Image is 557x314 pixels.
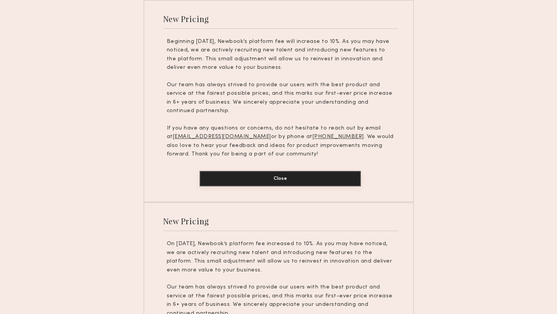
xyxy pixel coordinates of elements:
[313,134,364,139] u: [PHONE_NUMBER]
[163,14,209,24] div: New Pricing
[167,81,394,116] p: Our team has always strived to provide our users with the best product and service at the fairest...
[167,124,394,159] p: If you have any questions or concerns, do not hesitate to reach out by email at or by phone at . ...
[163,216,209,226] div: New Pricing
[200,171,361,186] button: Close
[167,240,394,275] p: On [DATE], Newbook’s platform fee increased to 10%. As you may have noticed, we are actively recr...
[167,38,394,72] p: Beginning [DATE], Newbook’s platform fee will increase to 10%. As you may have noticed, we are ac...
[173,134,271,139] u: [EMAIL_ADDRESS][DOMAIN_NAME]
